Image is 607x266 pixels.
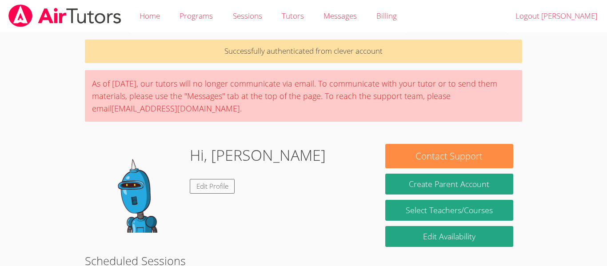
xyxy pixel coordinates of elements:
span: Messages [323,11,357,21]
div: As of [DATE], our tutors will no longer communicate via email. To communicate with your tutor or ... [85,70,522,122]
button: Create Parent Account [385,174,513,195]
img: airtutors_banner-c4298cdbf04f3fff15de1276eac7730deb9818008684d7c2e4769d2f7ddbe033.png [8,4,122,27]
a: Edit Availability [385,226,513,247]
a: Edit Profile [190,179,235,194]
a: Select Teachers/Courses [385,200,513,221]
p: Successfully authenticated from clever account [85,40,522,63]
img: default.png [94,144,183,233]
button: Contact Support [385,144,513,168]
h1: Hi, [PERSON_NAME] [190,144,326,167]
